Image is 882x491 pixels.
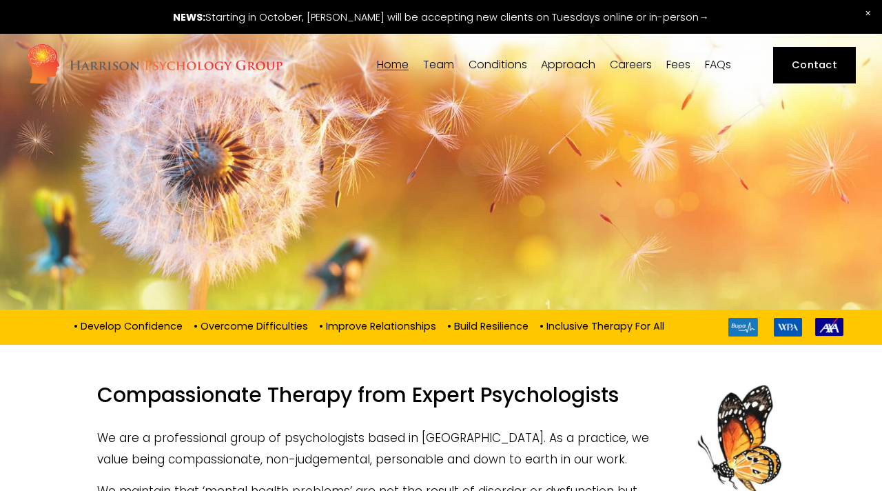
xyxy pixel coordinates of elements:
span: Team [423,59,454,70]
a: FAQs [705,59,731,72]
a: Contact [773,47,855,83]
span: Conditions [469,59,527,70]
span: Approach [541,59,595,70]
p: We are a professional group of psychologists based in [GEOGRAPHIC_DATA]. As a practice, we value ... [97,428,786,470]
a: Home [377,59,409,72]
img: Harrison Psychology Group [26,43,283,88]
a: folder dropdown [423,59,454,72]
p: • Develop Confidence • Overcome Difficulties • Improve Relationships • Build Resilience • Inclusi... [39,318,705,333]
a: Careers [610,59,652,72]
a: folder dropdown [469,59,527,72]
a: Fees [666,59,690,72]
h1: Compassionate Therapy from Expert Psychologists [97,383,786,417]
a: folder dropdown [541,59,595,72]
